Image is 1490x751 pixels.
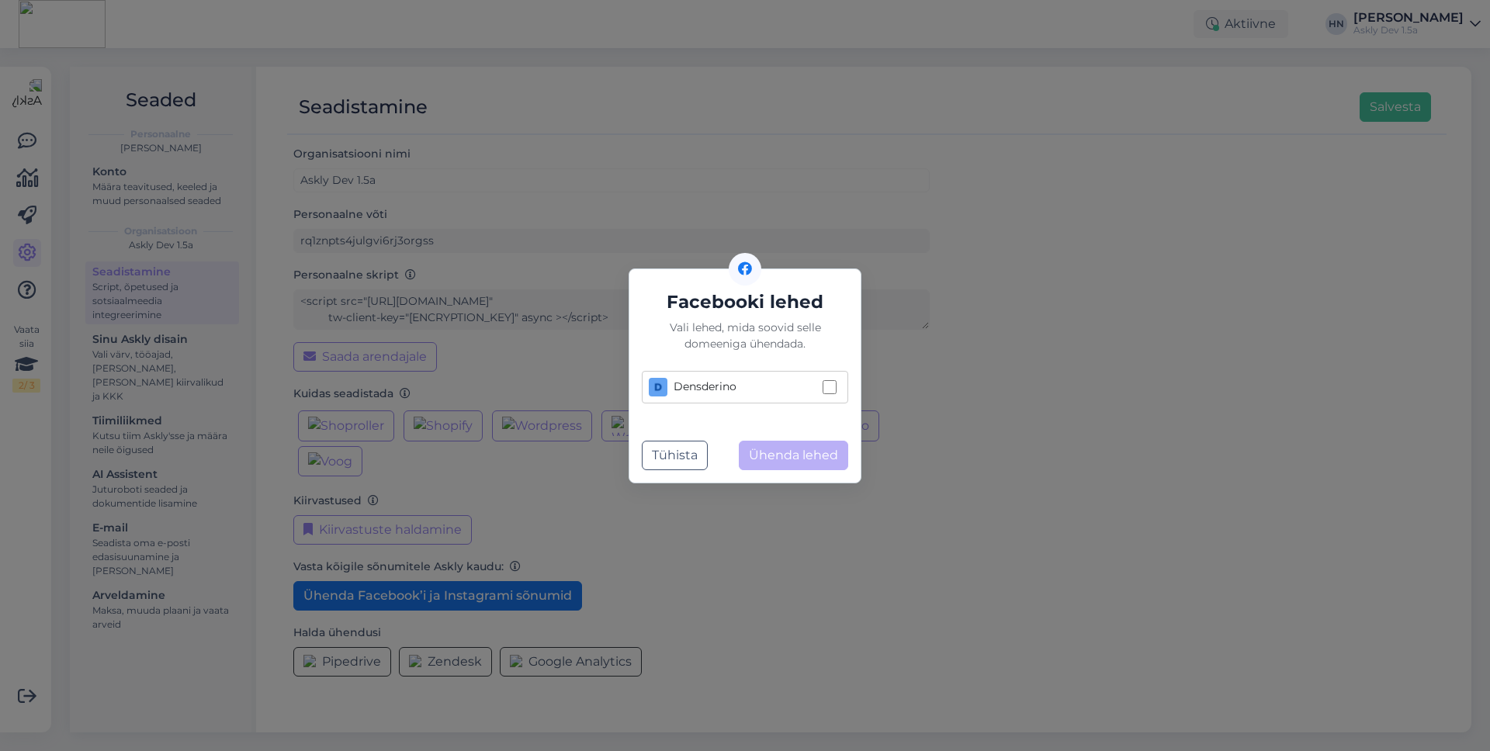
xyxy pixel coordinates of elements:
button: Tühista [642,441,708,470]
h5: Facebooki lehed [642,288,848,317]
input: Densderino [823,380,837,394]
div: Densderino [674,379,736,395]
button: Ühenda lehed [739,441,848,470]
div: Vali lehed, mida soovid selle domeeniga ühendada. [642,320,848,352]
